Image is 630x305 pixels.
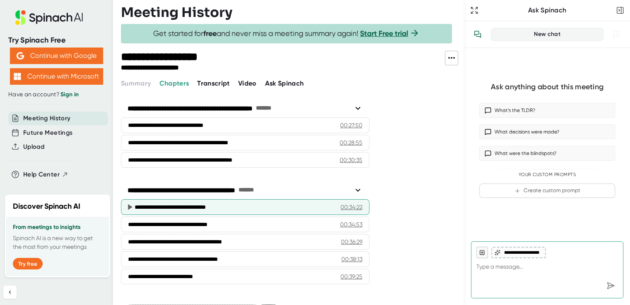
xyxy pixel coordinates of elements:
button: What decisions were made? [479,124,615,139]
button: What were the blindspots? [479,146,615,161]
div: Have an account? [8,91,104,98]
div: 00:38:13 [341,255,362,263]
div: Ask anything about this meeting [491,82,603,92]
button: Continue with Google [10,48,103,64]
button: Create custom prompt [479,183,615,198]
div: Ask Spinach [480,6,614,14]
span: Help Center [23,170,60,179]
div: 00:34:53 [340,220,362,229]
button: View conversation history [469,26,486,43]
button: Try free [13,258,43,269]
h3: From meetings to insights [13,224,102,231]
span: Chapters [159,79,189,87]
a: Start Free trial [360,29,408,38]
span: Summary [121,79,151,87]
b: free [203,29,217,38]
div: 00:39:25 [340,272,362,281]
button: Summary [121,79,151,88]
div: New chat [496,31,598,38]
span: Get started for and never miss a meeting summary again! [153,29,420,38]
button: Transcript [197,79,230,88]
div: 00:36:29 [341,238,362,246]
button: Upload [23,142,44,152]
button: Collapse sidebar [3,286,17,299]
div: 00:30:35 [340,156,362,164]
button: Expand to Ask Spinach page [468,5,480,16]
button: Video [238,79,257,88]
img: Aehbyd4JwY73AAAAAElFTkSuQmCC [17,52,24,60]
div: 00:34:22 [340,203,362,211]
button: Help Center [23,170,68,179]
h3: Meeting History [121,5,232,20]
button: What’s the TLDR? [479,103,615,118]
div: 00:28:55 [340,138,362,147]
span: Ask Spinach [265,79,304,87]
button: Future Meetings [23,128,72,138]
button: Meeting History [23,114,70,123]
button: Chapters [159,79,189,88]
div: 00:27:50 [340,121,362,129]
button: Continue with Microsoft [10,68,103,85]
div: Send message [603,278,618,293]
div: Try Spinach Free [8,36,104,45]
span: Video [238,79,257,87]
h2: Discover Spinach AI [13,201,80,212]
button: Ask Spinach [265,79,304,88]
div: Your Custom Prompts [479,172,615,178]
span: Transcript [197,79,230,87]
button: Close conversation sidebar [614,5,626,16]
p: Spinach AI is a new way to get the most from your meetings [13,234,102,251]
a: Sign in [60,91,79,98]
